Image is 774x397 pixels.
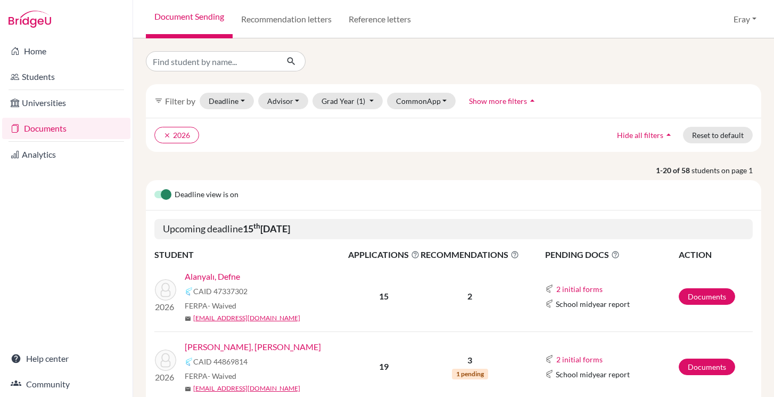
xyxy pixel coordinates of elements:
[146,51,278,71] input: Find student by name...
[2,348,130,369] a: Help center
[527,95,538,106] i: arrow_drop_up
[2,66,130,87] a: Students
[678,248,753,262] th: ACTION
[175,189,238,201] span: Deadline view is on
[2,92,130,114] a: Universities
[2,374,130,395] a: Community
[193,384,300,393] a: [EMAIL_ADDRESS][DOMAIN_NAME]
[155,371,176,384] p: 2026
[253,222,260,230] sup: th
[545,355,554,363] img: Common App logo
[193,356,248,367] span: CAID 44869814
[679,359,735,375] a: Documents
[691,165,761,176] span: students on page 1
[200,93,254,109] button: Deadline
[608,127,683,143] button: Hide all filtersarrow_drop_up
[348,248,419,261] span: APPLICATIONS
[154,219,753,239] h5: Upcoming deadline
[729,9,761,29] button: Eray
[185,315,191,322] span: mail
[163,132,171,139] i: clear
[154,127,199,143] button: clear2026
[154,248,348,262] th: STUDENT
[421,248,519,261] span: RECOMMENDATIONS
[556,369,630,380] span: School midyear report
[258,93,309,109] button: Advisor
[155,279,176,301] img: Alanyalı, Defne
[155,350,176,371] img: Alpman, Kaan Alp
[617,131,663,140] span: Hide all filters
[2,40,130,62] a: Home
[357,96,365,106] span: (1)
[312,93,383,109] button: Grad Year(1)
[185,358,193,366] img: Common App logo
[208,301,236,310] span: - Waived
[154,96,163,105] i: filter_list
[663,129,674,140] i: arrow_drop_up
[155,301,176,313] p: 2026
[387,93,456,109] button: CommonApp
[185,287,193,296] img: Common App logo
[2,144,130,165] a: Analytics
[185,370,236,382] span: FERPA
[556,298,630,310] span: School midyear report
[556,353,603,366] button: 2 initial forms
[556,283,603,295] button: 2 initial forms
[193,313,300,323] a: [EMAIL_ADDRESS][DOMAIN_NAME]
[469,96,527,106] span: Show more filters
[545,299,554,308] img: Common App logo
[460,93,547,109] button: Show more filtersarrow_drop_up
[545,248,678,261] span: PENDING DOCS
[452,369,488,379] span: 1 pending
[185,386,191,392] span: mail
[208,371,236,380] span: - Waived
[679,288,735,305] a: Documents
[379,291,389,301] b: 15
[243,223,290,234] b: 15 [DATE]
[656,165,691,176] strong: 1-20 of 58
[165,96,195,106] span: Filter by
[185,341,321,353] a: [PERSON_NAME], [PERSON_NAME]
[185,300,236,311] span: FERPA
[379,361,389,371] b: 19
[2,118,130,139] a: Documents
[9,11,51,28] img: Bridge-U
[683,127,753,143] button: Reset to default
[545,285,554,293] img: Common App logo
[193,286,248,297] span: CAID 47337302
[421,354,519,367] p: 3
[185,270,240,283] a: Alanyalı, Defne
[421,290,519,303] p: 2
[545,370,554,378] img: Common App logo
